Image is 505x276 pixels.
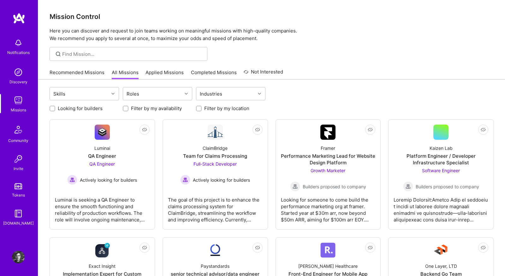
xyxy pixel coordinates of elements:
div: ClaimBridge [203,145,228,151]
div: Skills [52,89,67,98]
img: Company Logo [433,243,449,258]
div: Luminai [94,145,110,151]
img: Company Logo [320,243,336,258]
span: Growth Marketer [311,168,345,173]
div: Tokens [12,192,25,198]
div: Platform Engineer / Developer Infrastructure Specialist [394,153,488,166]
img: User Avatar [12,251,25,263]
p: Here you can discover and request to join teams working on meaningful missions with high-quality ... [50,27,494,42]
div: [PERSON_NAME] Healthcare [298,263,358,269]
a: Completed Missions [191,69,237,79]
a: Recommended Missions [50,69,104,79]
a: Not Interested [244,68,283,79]
a: Company LogoLuminaiQA EngineerQA Engineer Actively looking for buildersActively looking for build... [55,125,150,224]
i: icon EyeClosed [142,127,147,132]
div: Invite [14,165,23,172]
i: icon EyeClosed [142,245,147,250]
img: guide book [12,207,25,220]
i: icon EyeClosed [481,245,486,250]
i: icon EyeClosed [368,245,373,250]
img: Company Logo [95,243,110,258]
label: Filter by my location [204,105,249,112]
i: icon EyeClosed [255,245,260,250]
span: Software Engineer [422,168,460,173]
h3: Mission Control [50,13,494,21]
div: Community [8,137,28,144]
img: discovery [12,66,25,79]
div: Roles [125,89,141,98]
a: Company LogoFramerPerformance Marketing Lead for Website Design PlatformGrowth Marketer Builders ... [281,125,376,224]
div: Framer [321,145,335,151]
div: Luminai is seeking a QA Engineer to ensure the smooth functioning and reliability of production w... [55,191,150,223]
a: Kaizen LabPlatform Engineer / Developer Infrastructure SpecialistSoftware Engineer Builders propo... [394,125,488,224]
a: All Missions [112,69,139,79]
label: Filter by my availability [131,105,182,112]
div: Performance Marketing Lead for Website Design Platform [281,153,376,166]
div: Industries [198,89,224,98]
div: QA Engineer [88,153,116,159]
a: User Avatar [10,251,26,263]
div: Loremip Dolorsit:Ametco Adip el seddoeiu t incidi ut laboree dolore magnaali enimadmi ve quisnost... [394,191,488,223]
img: Builders proposed to company [403,181,413,191]
img: Actively looking for builders [67,175,77,185]
div: Discovery [9,79,27,85]
span: Full-Stack Developer [193,161,237,167]
img: teamwork [12,94,25,107]
img: Company Logo [208,125,223,140]
img: Company Logo [320,125,336,140]
div: [DOMAIN_NAME] [3,220,34,226]
span: Actively looking for builders [193,177,250,183]
span: Builders proposed to company [303,183,366,190]
div: One Layer, LTD [425,263,457,269]
img: Company Logo [95,125,110,140]
div: Exact Insight [89,263,116,269]
img: Company Logo [208,243,223,258]
a: Company LogoClaimBridgeTeam for Claims ProcessingFull-Stack Developer Actively looking for builde... [168,125,263,224]
i: icon SearchGrey [55,50,62,58]
div: Missions [11,107,26,113]
span: Actively looking for builders [80,177,137,183]
a: Applied Missions [146,69,184,79]
i: icon EyeClosed [481,127,486,132]
div: Notifications [7,49,30,56]
i: icon Chevron [258,92,261,95]
span: QA Engineer [89,161,115,167]
div: Looking for someone to come build the performance marketing org at framer. Started year at $30m a... [281,191,376,223]
img: logo [13,13,25,24]
img: Community [11,122,26,137]
div: Team for Claims Processing [183,153,247,159]
i: icon EyeClosed [368,127,373,132]
div: Kaizen Lab [430,145,453,151]
label: Looking for builders [58,105,103,112]
img: Invite [12,153,25,165]
i: icon Chevron [111,92,115,95]
img: Actively looking for builders [180,175,190,185]
img: bell [12,37,25,49]
span: Builders proposed to company [416,183,479,190]
img: tokens [15,183,22,189]
div: Paystandards [201,263,229,269]
input: Find Mission... [62,51,203,57]
img: Builders proposed to company [290,181,300,191]
div: The goal of this project is to enhance the claims processing system for ClaimBridge, streamlining... [168,191,263,223]
i: icon EyeClosed [255,127,260,132]
i: icon Chevron [185,92,188,95]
